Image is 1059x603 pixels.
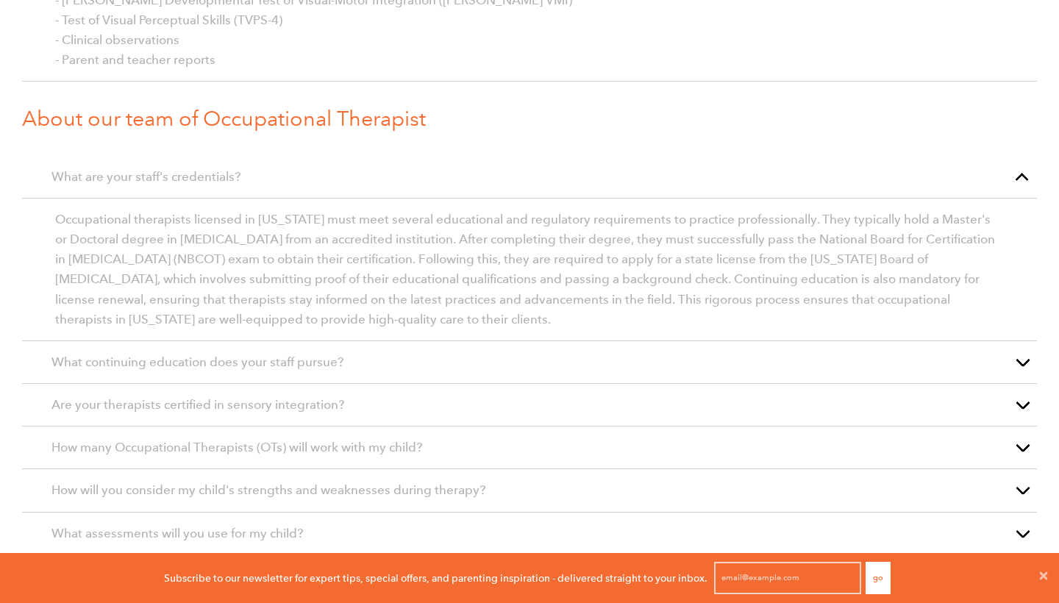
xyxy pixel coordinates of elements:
[55,212,995,327] span: Occupational therapists licensed in [US_STATE] must meet several educational and regulatory requi...
[55,13,282,28] span: - Test of Visual Perceptual Skills (TVPS-4)
[22,104,1059,133] h1: About our team of Occupational Therapist
[51,526,304,541] span: What assessments will you use for my child?
[866,562,891,594] button: Go
[164,570,707,586] p: Subscribe to our newsletter for expert tips, special offers, and parenting inspiration - delivere...
[51,482,486,498] span: How will you consider my child's strengths and weaknesses during therapy?
[55,52,215,68] span: - Parent and teacher reports
[55,32,179,48] span: - Clinical observations
[51,354,344,370] span: What continuing education does your staff pursue?
[51,440,423,455] span: How many Occupational Therapists (OTs) will work with my child?
[51,169,241,185] span: What are your staff's credentials?
[714,562,861,594] input: email@example.com
[51,397,345,413] span: Are your therapists certified in sensory integration?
